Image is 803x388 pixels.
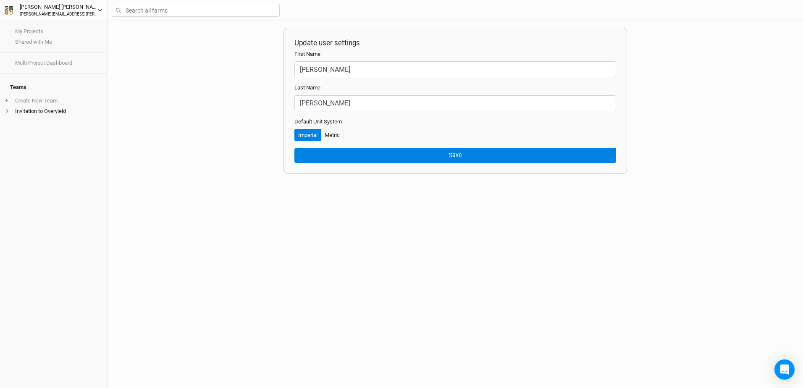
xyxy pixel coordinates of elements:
[5,97,8,104] span: +
[294,61,616,77] input: First name
[5,79,102,96] h4: Teams
[20,3,98,11] div: [PERSON_NAME] [PERSON_NAME]
[4,3,103,18] button: [PERSON_NAME] [PERSON_NAME][PERSON_NAME][EMAIL_ADDRESS][PERSON_NAME][DOMAIN_NAME]
[294,129,321,142] button: Imperial
[321,129,344,142] button: Metric
[294,148,616,163] button: Save
[294,39,616,47] h2: Update user settings
[294,50,320,58] label: First Name
[294,84,320,92] label: Last Name
[294,95,616,111] input: Last name
[20,11,98,18] div: [PERSON_NAME][EMAIL_ADDRESS][PERSON_NAME][DOMAIN_NAME]
[112,4,280,17] input: Search all farms
[294,118,342,126] label: Default Unit System
[774,359,795,380] div: Open Intercom Messenger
